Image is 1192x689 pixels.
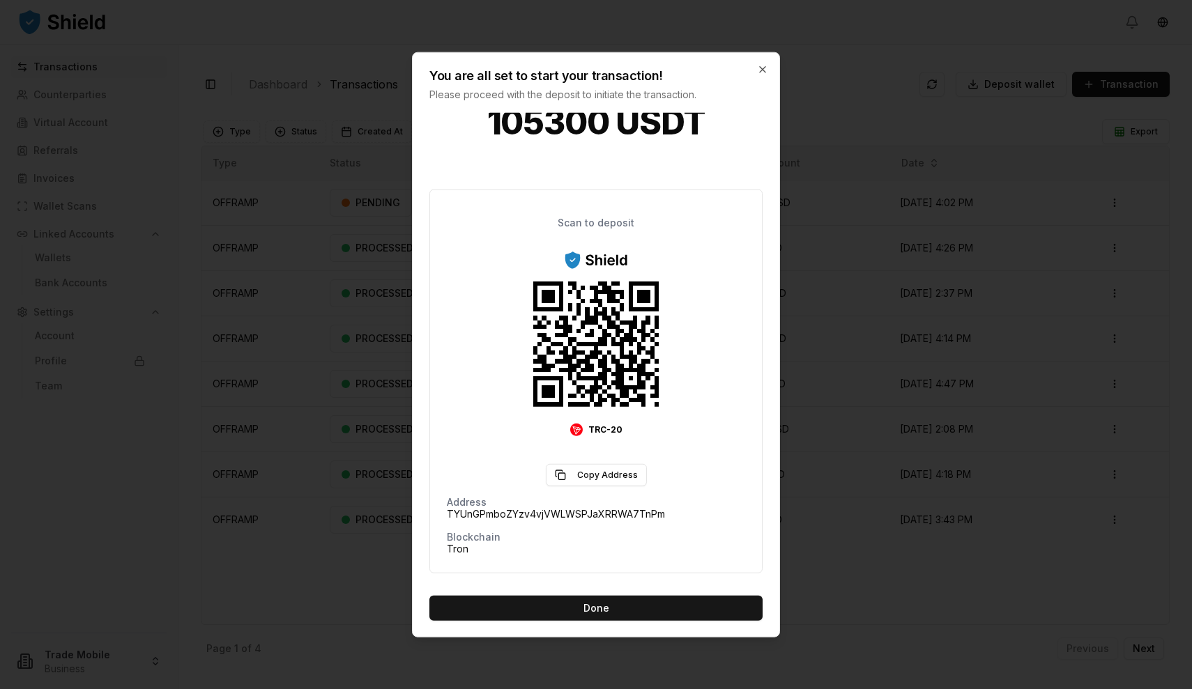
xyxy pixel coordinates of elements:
[447,497,487,506] p: Address
[558,217,634,227] p: Scan to deposit
[447,506,665,520] span: TYUnGPmboZYzv4vjVWLWSPJaXRRWA7TnPm
[429,77,763,167] h1: 105300 USDT
[546,463,647,486] button: Copy Address
[588,424,622,435] span: TRC-20
[429,87,735,101] p: Please proceed with the deposit to initiate the transaction.
[429,595,763,620] button: Done
[563,249,629,270] img: ShieldPay Logo
[429,69,735,82] h2: You are all set to start your transaction!
[570,423,583,435] img: Tron Logo
[447,532,501,541] p: Blockchain
[447,541,468,555] span: Tron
